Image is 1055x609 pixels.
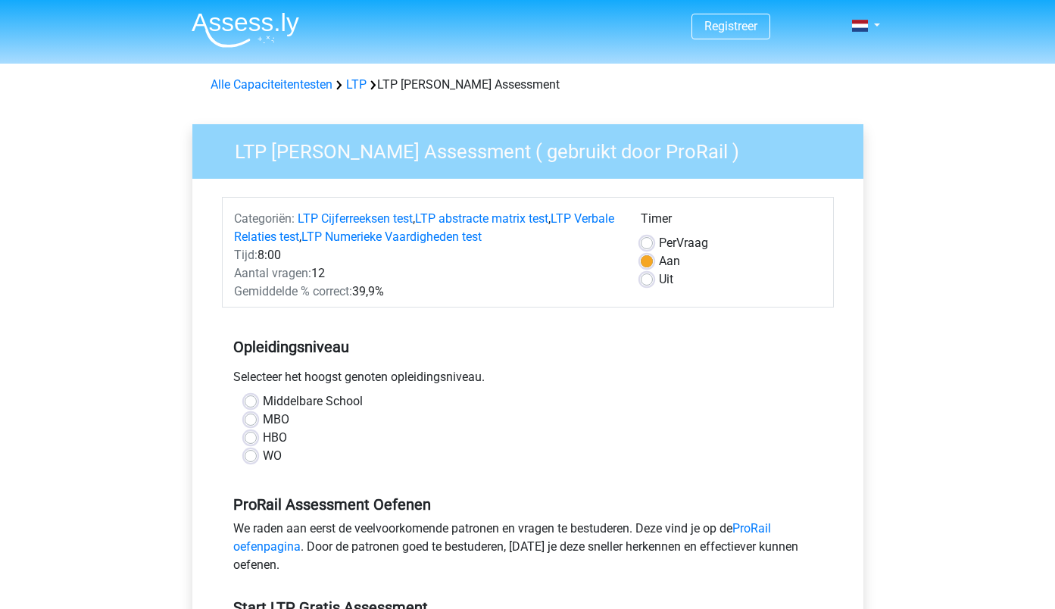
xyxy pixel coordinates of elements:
div: Timer [641,210,822,234]
label: MBO [263,411,289,429]
span: Per [659,236,676,250]
span: Gemiddelde % correct: [234,284,352,298]
label: WO [263,447,282,465]
div: We raden aan eerst de veelvoorkomende patronen en vragen te bestuderen. Deze vind je op de . Door... [222,520,834,580]
img: Assessly [192,12,299,48]
div: 12 [223,264,629,283]
div: Selecteer het hoogst genoten opleidingsniveau. [222,368,834,392]
a: Registreer [704,19,757,33]
h5: ProRail Assessment Oefenen [233,495,822,514]
span: Tijd: [234,248,258,262]
label: Middelbare School [263,392,363,411]
a: LTP [346,77,367,92]
span: Categoriën: [234,211,295,226]
span: Aantal vragen: [234,266,311,280]
h5: Opleidingsniveau [233,332,822,362]
h3: LTP [PERSON_NAME] Assessment ( gebruikt door ProRail ) [217,134,852,164]
label: HBO [263,429,287,447]
label: Uit [659,270,673,289]
a: Alle Capaciteitentesten [211,77,332,92]
a: LTP Cijferreeksen test [298,211,413,226]
a: LTP abstracte matrix test [415,211,548,226]
div: 8:00 [223,246,629,264]
div: , , , [223,210,629,246]
a: LTP Numerieke Vaardigheden test [301,230,482,244]
div: LTP [PERSON_NAME] Assessment [204,76,851,94]
div: 39,9% [223,283,629,301]
label: Aan [659,252,680,270]
label: Vraag [659,234,708,252]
